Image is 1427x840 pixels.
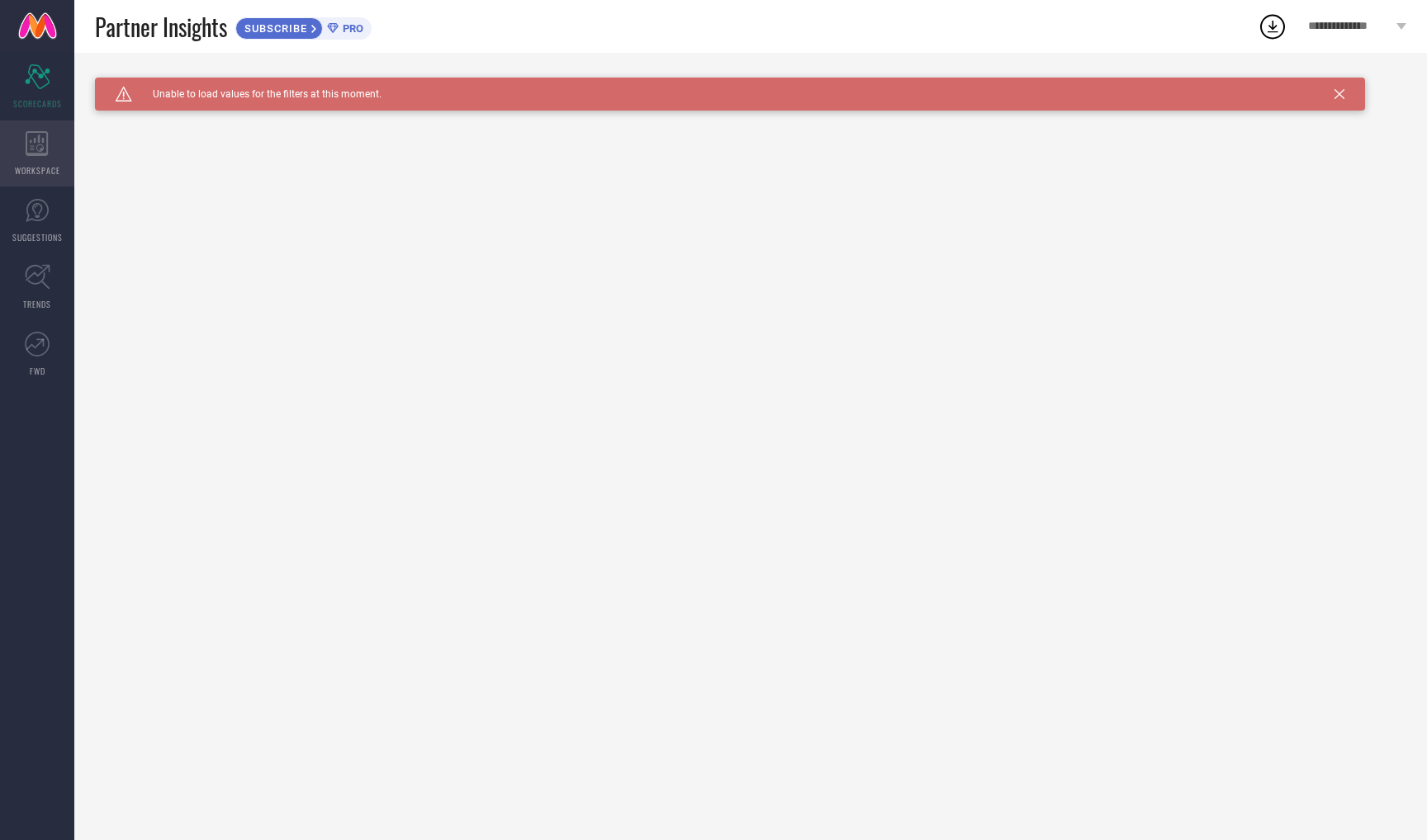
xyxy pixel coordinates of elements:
[12,231,63,243] span: SUGGESTIONS
[23,298,51,310] span: TRENDS
[132,88,382,100] span: Unable to load values for the filters at this moment.
[13,97,62,110] span: SCORECARDS
[235,13,372,40] a: SUBSCRIBEPRO
[339,22,363,35] span: PRO
[15,164,60,177] span: WORKSPACE
[95,78,1406,91] div: Unable to load filters at this moment. Please try later.
[1258,12,1287,41] div: Open download list
[236,22,311,35] span: SUBSCRIBE
[30,365,45,377] span: FWD
[95,10,227,44] span: Partner Insights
